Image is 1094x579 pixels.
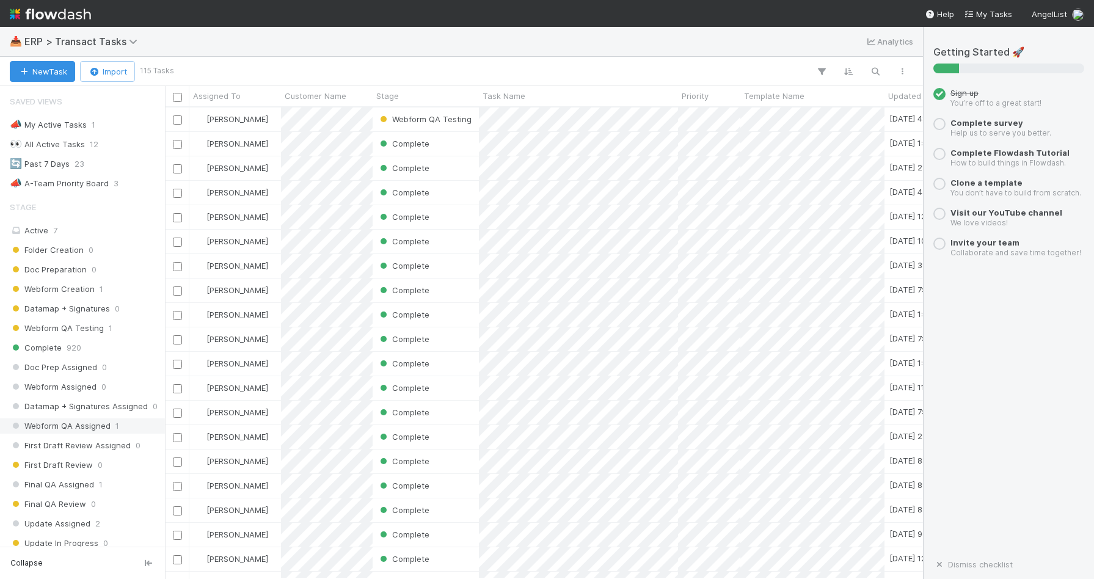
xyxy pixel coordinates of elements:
div: Complete [377,211,429,223]
div: [DATE] 11:29:54 PM [889,381,962,393]
img: avatar_11833ecc-818b-4748-aee0-9d6cf8466369.png [195,261,205,271]
div: [DATE] 7:48:39 PM [889,283,959,296]
input: Toggle Row Selected [173,384,182,393]
small: 115 Tasks [140,65,174,76]
span: Stage [10,195,36,219]
div: Complete [377,455,429,467]
img: avatar_11833ecc-818b-4748-aee0-9d6cf8466369.png [195,114,205,124]
div: Complete [377,504,429,516]
small: We love videos! [950,218,1008,227]
button: NewTask [10,61,75,82]
span: Doc Prep Assigned [10,360,97,375]
div: [DATE] 8:57:22 PM [889,503,959,515]
span: [PERSON_NAME] [206,432,268,442]
span: Datamap + Signatures Assigned [10,399,148,414]
span: Complete [377,505,429,515]
small: You’re off to a great start! [950,98,1041,107]
a: Complete Flowdash Tutorial [950,148,1070,158]
a: My Tasks [964,8,1012,20]
div: [DATE] 1:28:51 AM [889,308,958,320]
span: Complete [377,554,429,564]
input: Toggle Row Selected [173,482,182,491]
div: [PERSON_NAME] [194,186,268,198]
div: [PERSON_NAME] [194,162,268,174]
span: 12 [90,137,98,152]
div: Complete [377,553,429,565]
span: Complete [377,383,429,393]
div: [PERSON_NAME] [194,431,268,443]
div: Complete [377,260,429,272]
span: Update In Progress [10,536,98,551]
span: 23 [75,156,84,172]
div: All Active Tasks [10,137,85,152]
span: Webform QA Assigned [10,418,111,434]
div: [PERSON_NAME] [194,455,268,467]
input: Toggle Row Selected [173,555,182,564]
input: Toggle Row Selected [173,262,182,271]
span: [PERSON_NAME] [206,505,268,515]
span: Complete [377,212,429,222]
span: Complete [377,236,429,246]
div: Complete [377,186,429,198]
div: [DATE] 4:26:12 PM [889,186,958,198]
div: [DATE] 3:14:32 PM [889,259,958,271]
div: Complete [377,137,429,150]
div: Webform QA Testing [377,113,472,125]
small: You don’t have to build from scratch. [950,188,1081,197]
input: Toggle Row Selected [173,531,182,540]
span: Webform QA Testing [10,321,104,336]
img: avatar_11833ecc-818b-4748-aee0-9d6cf8466369.png [195,554,205,564]
span: [PERSON_NAME] [206,212,268,222]
span: 1 [109,321,112,336]
img: avatar_11833ecc-818b-4748-aee0-9d6cf8466369.png [195,383,205,393]
span: Folder Creation [10,242,84,258]
span: [PERSON_NAME] [206,236,268,246]
input: Toggle Row Selected [173,433,182,442]
img: avatar_11833ecc-818b-4748-aee0-9d6cf8466369.png [195,481,205,490]
input: Toggle All Rows Selected [173,93,182,102]
span: Complete [377,139,429,148]
span: 0 [98,457,103,473]
div: [DATE] 7:13:40 AM [889,332,958,344]
span: Complete [377,359,429,368]
div: Complete [377,528,429,541]
input: Toggle Row Selected [173,164,182,173]
div: [DATE] 12:13:59 AM [889,210,963,222]
div: [DATE] 10:24:32 PM [889,235,963,247]
img: avatar_11833ecc-818b-4748-aee0-9d6cf8466369.png [195,188,205,197]
span: [PERSON_NAME] [206,456,268,466]
a: Invite your team [950,238,1019,247]
div: Complete [377,357,429,370]
span: 📣 [10,178,22,188]
input: Toggle Row Selected [173,311,182,320]
div: A-Team Priority Board [10,176,109,191]
input: Toggle Row Selected [173,409,182,418]
div: [DATE] 2:31:56 AM [889,430,959,442]
div: [PERSON_NAME] [194,308,268,321]
span: Updated On [888,90,935,102]
span: Complete [377,188,429,197]
input: Toggle Row Selected [173,457,182,467]
span: 👀 [10,139,22,149]
span: [PERSON_NAME] [206,359,268,368]
span: 0 [136,438,140,453]
span: First Draft Review [10,457,93,473]
span: Sign up [950,88,979,98]
span: My Tasks [964,9,1012,19]
span: 1 [99,477,103,492]
input: Toggle Row Selected [173,189,182,198]
span: [PERSON_NAME] [206,261,268,271]
span: Webform Creation [10,282,95,297]
div: [PERSON_NAME] [194,553,268,565]
span: Assigned To [193,90,241,102]
span: 2 [95,516,100,531]
div: Complete [377,382,429,394]
span: ERP > Transact Tasks [24,35,144,48]
img: avatar_11833ecc-818b-4748-aee0-9d6cf8466369.png [1072,9,1084,21]
div: Complete [377,431,429,443]
span: [PERSON_NAME] [206,114,268,124]
span: 920 [67,340,81,355]
span: 0 [89,242,93,258]
span: 📣 [10,119,22,129]
span: Complete [377,407,429,417]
